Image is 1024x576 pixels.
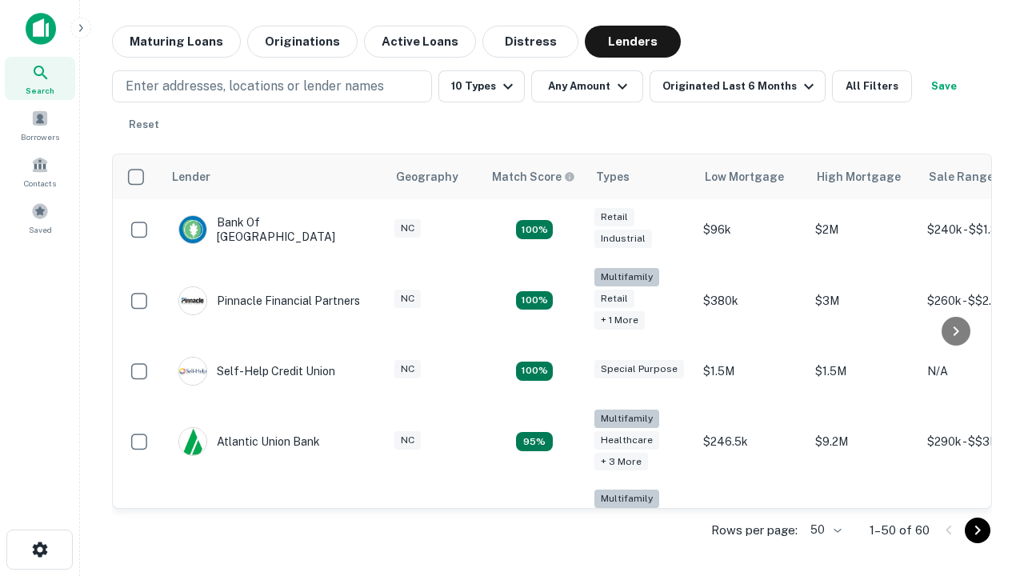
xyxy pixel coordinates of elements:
div: Matching Properties: 15, hasApolloMatch: undefined [516,220,553,239]
div: Lender [172,167,210,186]
h6: Match Score [492,168,572,186]
span: Borrowers [21,130,59,143]
div: Low Mortgage [705,167,784,186]
div: NC [394,290,421,308]
img: picture [179,287,206,314]
div: NC [394,360,421,378]
th: Capitalize uses an advanced AI algorithm to match your search with the best lender. The match sco... [482,154,586,199]
button: Any Amount [531,70,643,102]
div: 50 [804,518,844,542]
div: Self-help Credit Union [178,357,335,386]
div: The Fidelity Bank [178,508,308,537]
td: $9.2M [807,402,919,482]
p: 1–50 of 60 [870,521,930,540]
td: $96k [695,199,807,260]
button: Go to next page [965,518,990,543]
th: High Mortgage [807,154,919,199]
button: Maturing Loans [112,26,241,58]
div: Multifamily [594,268,659,286]
div: Types [596,167,630,186]
div: + 1 more [594,311,645,330]
img: picture [179,358,206,385]
button: Enter addresses, locations or lender names [112,70,432,102]
button: Originations [247,26,358,58]
div: Capitalize uses an advanced AI algorithm to match your search with the best lender. The match sco... [492,168,575,186]
td: $3.2M [807,482,919,562]
div: Special Purpose [594,360,684,378]
div: Healthcare [594,431,659,450]
a: Contacts [5,150,75,193]
a: Borrowers [5,103,75,146]
div: Retail [594,208,634,226]
button: Reset [118,109,170,141]
th: Geography [386,154,482,199]
button: Originated Last 6 Months [650,70,826,102]
div: NC [394,431,421,450]
div: NC [394,219,421,238]
td: $1.5M [695,341,807,402]
a: Search [5,57,75,100]
button: 10 Types [438,70,525,102]
button: Save your search to get updates of matches that match your search criteria. [918,70,970,102]
div: Matching Properties: 9, hasApolloMatch: undefined [516,432,553,451]
td: $246k [695,482,807,562]
td: $1.5M [807,341,919,402]
div: Atlantic Union Bank [178,427,320,456]
th: Low Mortgage [695,154,807,199]
img: capitalize-icon.png [26,13,56,45]
button: Active Loans [364,26,476,58]
span: Contacts [24,177,56,190]
img: picture [179,428,206,455]
div: Bank Of [GEOGRAPHIC_DATA] [178,215,370,244]
div: Matching Properties: 11, hasApolloMatch: undefined [516,362,553,381]
p: Enter addresses, locations or lender names [126,77,384,96]
div: Retail [594,290,634,308]
span: Saved [29,223,52,236]
td: $246.5k [695,402,807,482]
button: Distress [482,26,578,58]
button: Lenders [585,26,681,58]
span: Search [26,84,54,97]
td: $380k [695,260,807,341]
div: + 3 more [594,453,648,471]
div: Geography [396,167,458,186]
p: Rows per page: [711,521,798,540]
div: High Mortgage [817,167,901,186]
td: $2M [807,199,919,260]
td: $3M [807,260,919,341]
div: Matching Properties: 17, hasApolloMatch: undefined [516,291,553,310]
a: Saved [5,196,75,239]
div: Multifamily [594,410,659,428]
img: picture [179,216,206,243]
div: Originated Last 6 Months [662,77,818,96]
div: Sale Range [929,167,994,186]
th: Types [586,154,695,199]
iframe: Chat Widget [944,397,1024,474]
th: Lender [162,154,386,199]
div: Industrial [594,230,652,248]
button: All Filters [832,70,912,102]
div: Multifamily [594,490,659,508]
div: Pinnacle Financial Partners [178,286,360,315]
